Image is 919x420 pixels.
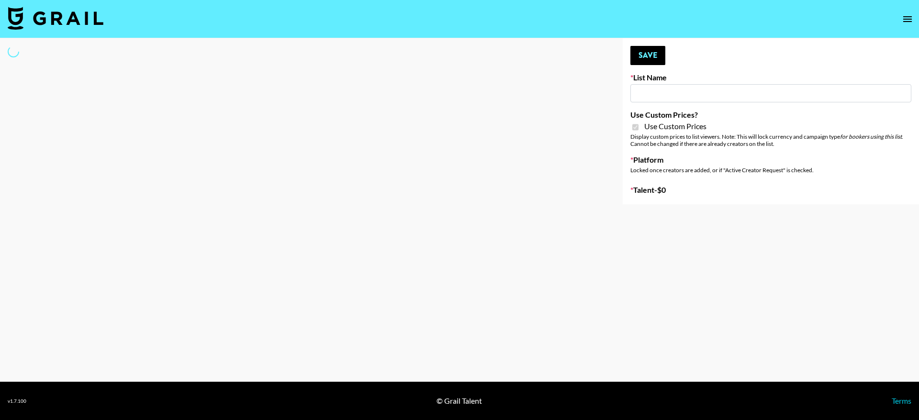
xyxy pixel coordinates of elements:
button: open drawer [898,10,917,29]
div: © Grail Talent [437,396,482,406]
a: Terms [892,396,911,405]
label: Talent - $ 0 [630,185,911,195]
label: Use Custom Prices? [630,110,911,120]
img: Grail Talent [8,7,103,30]
div: v 1.7.100 [8,398,26,404]
div: Locked once creators are added, or if "Active Creator Request" is checked. [630,166,911,174]
span: Use Custom Prices [644,122,706,131]
label: List Name [630,73,911,82]
button: Save [630,46,665,65]
div: Display custom prices to list viewers. Note: This will lock currency and campaign type . Cannot b... [630,133,911,147]
label: Platform [630,155,911,165]
em: for bookers using this list [840,133,902,140]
